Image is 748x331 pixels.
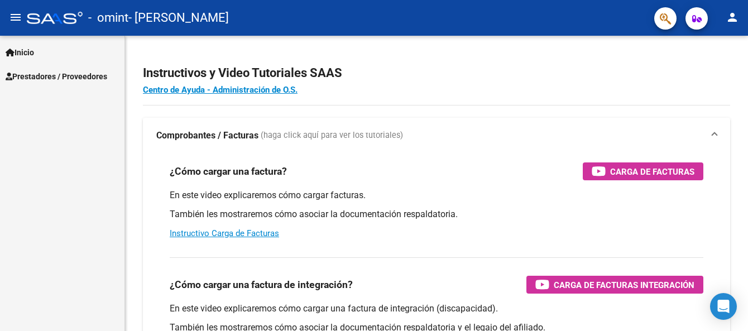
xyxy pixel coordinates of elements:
a: Centro de Ayuda - Administración de O.S. [143,85,298,95]
span: - omint [88,6,128,30]
span: Prestadores / Proveedores [6,70,107,83]
mat-expansion-panel-header: Comprobantes / Facturas (haga click aquí para ver los tutoriales) [143,118,730,153]
span: Carga de Facturas Integración [554,278,694,292]
span: - [PERSON_NAME] [128,6,229,30]
h3: ¿Cómo cargar una factura? [170,164,287,179]
span: Inicio [6,46,34,59]
a: Instructivo Carga de Facturas [170,228,279,238]
button: Carga de Facturas Integración [526,276,703,294]
mat-icon: person [726,11,739,24]
strong: Comprobantes / Facturas [156,129,258,142]
p: En este video explicaremos cómo cargar facturas. [170,189,703,202]
mat-icon: menu [9,11,22,24]
h2: Instructivos y Video Tutoriales SAAS [143,63,730,84]
span: (haga click aquí para ver los tutoriales) [261,129,403,142]
button: Carga de Facturas [583,162,703,180]
p: También les mostraremos cómo asociar la documentación respaldatoria. [170,208,703,220]
h3: ¿Cómo cargar una factura de integración? [170,277,353,292]
span: Carga de Facturas [610,165,694,179]
div: Open Intercom Messenger [710,293,737,320]
p: En este video explicaremos cómo cargar una factura de integración (discapacidad). [170,303,703,315]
